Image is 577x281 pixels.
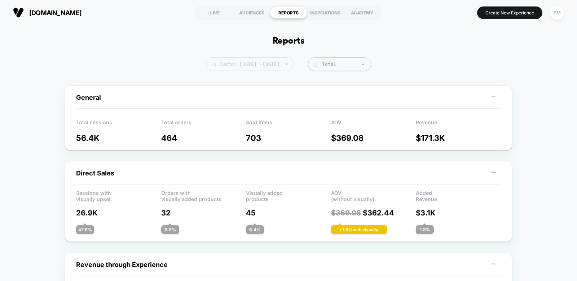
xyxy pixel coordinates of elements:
[331,119,416,130] p: AOV
[285,63,288,65] img: end
[362,63,364,65] img: end
[270,7,307,18] div: REPORTS
[161,209,246,217] p: 32
[273,36,304,46] h1: Reports
[161,190,246,201] p: Orders with visually added products
[161,119,246,130] p: Total orders
[197,7,233,18] div: LIVE
[331,225,387,234] div: + 1.8 % with visually
[76,209,161,217] p: 26.9K
[11,7,84,18] button: [DOMAIN_NAME]
[331,190,416,201] p: AOV (without visually)
[161,133,246,143] p: 464
[322,61,367,67] div: Total
[76,169,114,177] span: Direct Sales
[550,6,564,20] div: PM
[76,94,101,101] span: General
[29,9,82,17] span: [DOMAIN_NAME]
[206,57,294,71] span: Custom [DATE] - [DATE]
[416,119,501,130] p: Revenue
[548,5,566,20] button: PM
[76,261,168,268] span: Revenue through Experience
[416,225,434,234] div: 1.8 %
[331,209,416,217] p: $ 362.44
[76,119,161,130] p: Total sessions
[246,133,331,143] p: 703
[307,7,344,18] div: INSPIRATIONS
[246,119,331,130] p: Sold items
[314,62,316,66] tspan: $
[331,133,416,143] p: $ 369.08
[416,209,501,217] p: $ 3.1K
[212,62,216,66] img: calendar
[477,6,542,19] button: Create New Experience
[76,225,94,234] div: 47.8 %
[161,225,179,234] div: 6.9 %
[76,133,161,143] p: 56.4K
[416,133,501,143] p: $ 171.3K
[246,190,331,201] p: Visually added products
[76,190,161,201] p: Sessions with visually upsell
[331,209,361,217] span: $ 369.08
[246,225,264,234] div: 6.4 %
[233,7,270,18] div: AUDIENCES
[13,7,24,18] img: Visually logo
[246,209,331,217] p: 45
[416,190,501,201] p: Added Revenue
[344,7,380,18] div: ACADEMY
